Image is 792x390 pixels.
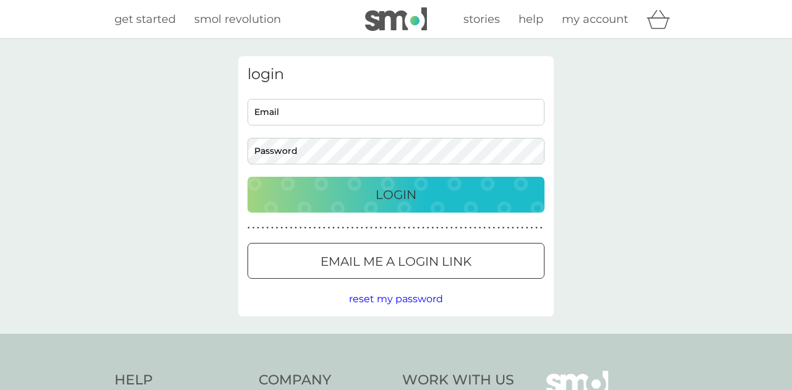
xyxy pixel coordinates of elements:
span: help [519,12,543,26]
p: ● [323,225,325,231]
p: ● [431,225,434,231]
button: Login [247,177,544,213]
p: ● [403,225,406,231]
p: ● [512,225,514,231]
p: ● [502,225,505,231]
p: ● [469,225,471,231]
p: ● [450,225,453,231]
p: ● [507,225,509,231]
span: reset my password [349,293,443,305]
p: ● [483,225,486,231]
p: ● [413,225,415,231]
h4: Company [259,371,390,390]
p: ● [517,225,519,231]
p: ● [252,225,255,231]
p: ● [295,225,297,231]
p: ● [276,225,278,231]
p: ● [521,225,523,231]
button: Email me a login link [247,243,544,279]
p: ● [370,225,372,231]
p: ● [455,225,458,231]
p: ● [418,225,420,231]
p: ● [540,225,543,231]
span: smol revolution [194,12,281,26]
p: ● [290,225,293,231]
p: ● [422,225,424,231]
p: ● [314,225,316,231]
p: ● [465,225,467,231]
p: ● [267,225,269,231]
p: ● [342,225,345,231]
p: Login [376,185,416,205]
p: ● [389,225,392,231]
p: ● [427,225,429,231]
p: ● [493,225,496,231]
p: ● [526,225,528,231]
button: reset my password [349,291,443,307]
p: Email me a login link [321,252,471,271]
p: ● [497,225,500,231]
p: ● [398,225,401,231]
p: ● [304,225,307,231]
span: get started [114,12,176,26]
img: smol [365,7,427,31]
p: ● [346,225,349,231]
span: my account [562,12,628,26]
a: get started [114,11,176,28]
p: ● [351,225,354,231]
p: ● [445,225,448,231]
p: ● [394,225,396,231]
a: stories [463,11,500,28]
p: ● [318,225,321,231]
p: ● [280,225,283,231]
p: ● [332,225,335,231]
p: ● [299,225,302,231]
p: ● [309,225,311,231]
h4: Help [114,371,246,390]
a: smol revolution [194,11,281,28]
p: ● [271,225,273,231]
p: ● [531,225,533,231]
p: ● [380,225,382,231]
p: ● [262,225,264,231]
p: ● [337,225,340,231]
p: ● [384,225,387,231]
p: ● [479,225,481,231]
p: ● [366,225,368,231]
a: my account [562,11,628,28]
p: ● [488,225,491,231]
p: ● [356,225,358,231]
p: ● [408,225,410,231]
h3: login [247,66,544,83]
p: ● [328,225,330,231]
p: ● [285,225,288,231]
span: stories [463,12,500,26]
p: ● [361,225,363,231]
p: ● [436,225,439,231]
p: ● [474,225,476,231]
h4: Work With Us [402,371,514,390]
p: ● [375,225,377,231]
a: help [519,11,543,28]
div: basket [647,7,678,32]
p: ● [247,225,250,231]
p: ● [257,225,259,231]
p: ● [535,225,538,231]
p: ● [460,225,462,231]
p: ● [441,225,444,231]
